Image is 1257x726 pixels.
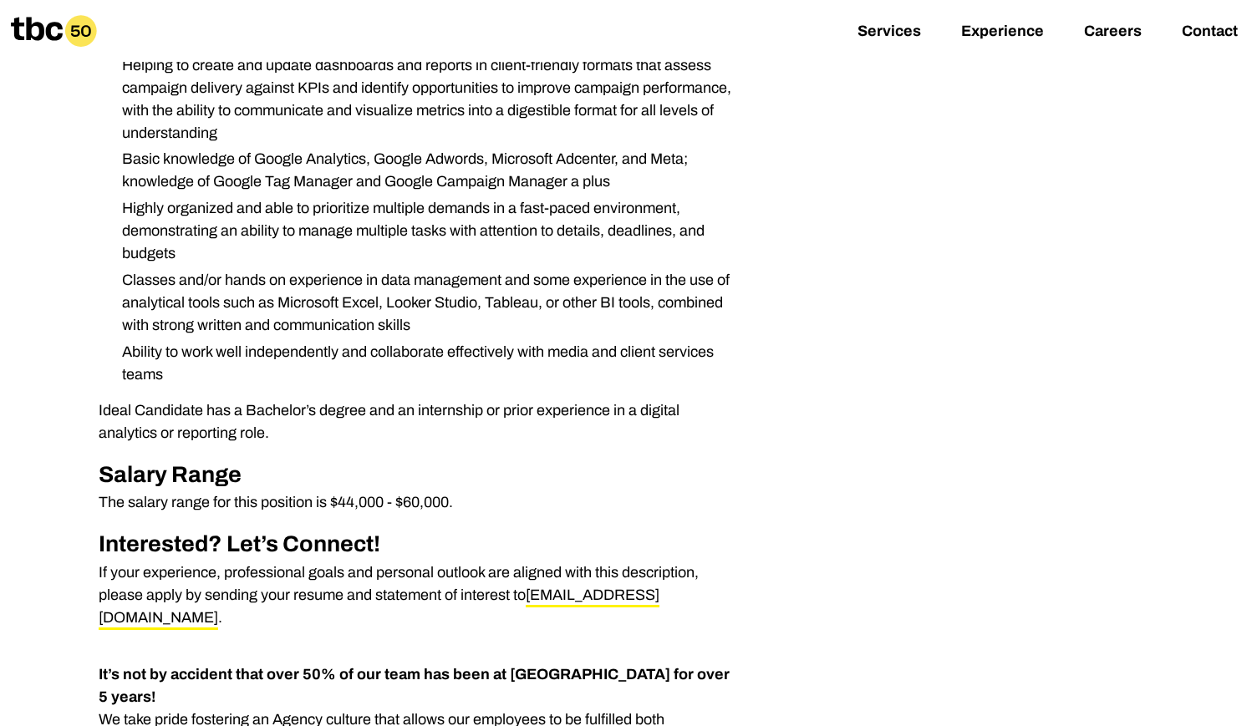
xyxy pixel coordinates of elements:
a: Experience [961,23,1044,43]
strong: It’s not by accident that over 50% of our team has been at [GEOGRAPHIC_DATA] for over 5 years! [99,666,730,705]
li: Basic knowledge of Google Analytics, Google Adwords, Microsoft Adcenter, and Meta; knowledge of G... [109,148,740,193]
a: Services [858,23,921,43]
p: If your experience, professional goals and personal outlook are aligned with this description, pl... [99,561,740,629]
li: Classes and/or hands on experience in data management and some experience in the use of analytica... [109,269,740,337]
li: Helping to create and update dashboards and reports in client-friendly formats that assess campai... [109,54,740,145]
p: Ideal Candidate has a Bachelor’s degree and an internship or prior experience in a digital analyt... [99,399,740,444]
a: Careers [1084,23,1142,43]
h2: Salary Range [99,458,740,492]
li: Ability to work well independently and collaborate effectively with media and client services teams [109,341,740,386]
p: The salary range for this position is $44,000 - $60,000. [99,491,740,514]
h2: Interested? Let’s Connect! [99,527,740,561]
a: Contact [1182,23,1238,43]
li: Highly organized and able to prioritize multiple demands in a fast-paced environment, demonstrati... [109,197,740,265]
